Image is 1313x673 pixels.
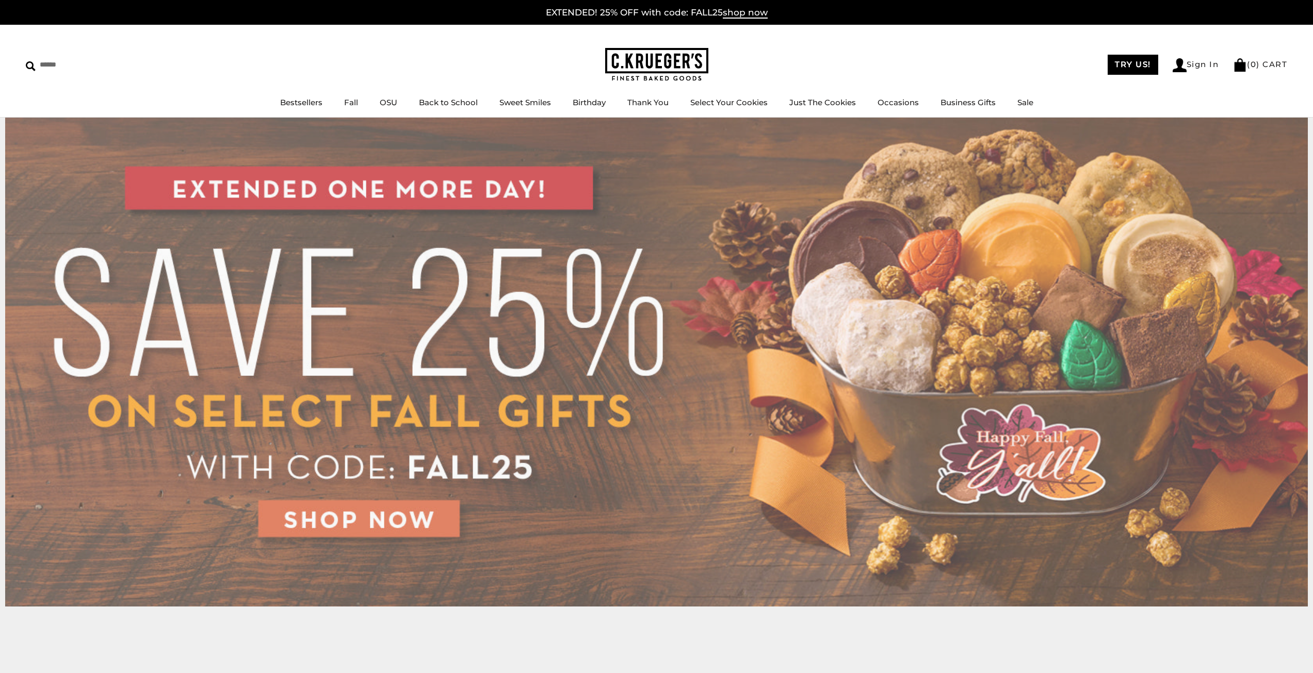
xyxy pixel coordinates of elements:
[344,97,358,107] a: Fall
[789,97,856,107] a: Just The Cookies
[1233,59,1287,69] a: (0) CART
[1251,59,1257,69] span: 0
[1173,58,1187,72] img: Account
[419,97,478,107] a: Back to School
[690,97,768,107] a: Select Your Cookies
[546,7,768,19] a: EXTENDED! 25% OFF with code: FALL25shop now
[605,48,708,81] img: C.KRUEGER'S
[723,7,768,19] span: shop now
[1108,55,1158,75] a: TRY US!
[5,118,1308,606] img: C.Krueger's Special Offer
[627,97,669,107] a: Thank You
[499,97,551,107] a: Sweet Smiles
[26,61,36,71] img: Search
[380,97,397,107] a: OSU
[878,97,919,107] a: Occasions
[26,57,149,73] input: Search
[1017,97,1033,107] a: Sale
[280,97,322,107] a: Bestsellers
[573,97,606,107] a: Birthday
[1173,58,1219,72] a: Sign In
[941,97,996,107] a: Business Gifts
[1233,58,1247,72] img: Bag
